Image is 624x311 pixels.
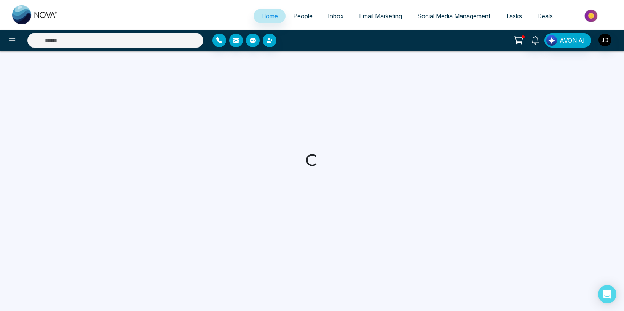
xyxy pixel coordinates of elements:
[12,5,58,24] img: Nova CRM Logo
[286,9,320,23] a: People
[261,12,278,20] span: Home
[598,285,616,303] div: Open Intercom Messenger
[417,12,490,20] span: Social Media Management
[359,12,402,20] span: Email Marketing
[328,12,344,20] span: Inbox
[560,36,585,45] span: AVON AI
[544,33,591,48] button: AVON AI
[351,9,410,23] a: Email Marketing
[546,35,557,46] img: Lead Flow
[320,9,351,23] a: Inbox
[498,9,530,23] a: Tasks
[530,9,560,23] a: Deals
[564,7,619,24] img: Market-place.gif
[254,9,286,23] a: Home
[598,34,611,46] img: User Avatar
[293,12,313,20] span: People
[410,9,498,23] a: Social Media Management
[506,12,522,20] span: Tasks
[537,12,553,20] span: Deals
